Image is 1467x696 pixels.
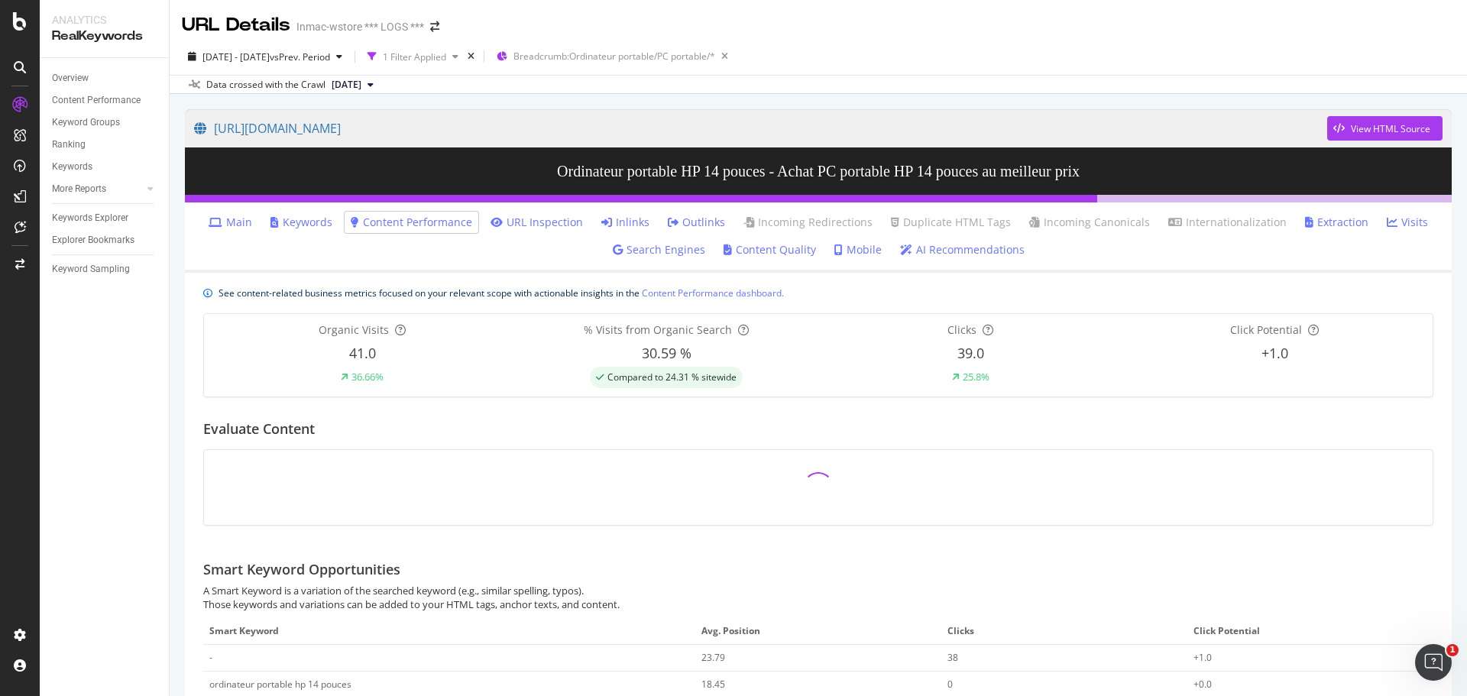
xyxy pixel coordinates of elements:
[209,651,641,665] div: -
[1351,122,1430,135] div: View HTML Source
[1029,215,1150,230] a: Incoming Canonicals
[203,584,1433,612] div: A Smart Keyword is a variation of the searched keyword (e.g., similar spelling, typos). Those key...
[203,422,315,437] h2: Evaluate Content
[185,147,1452,195] h3: Ordinateur portable HP 14 pouces - Achat PC portable HP 14 pouces au meilleur prix
[332,78,361,92] span: 2025 Jul. 15th
[1193,624,1423,638] span: Click Potential
[194,109,1327,147] a: [URL][DOMAIN_NAME]
[947,651,1158,665] div: 38
[52,92,141,108] div: Content Performance
[383,50,446,63] div: 1 Filter Applied
[668,215,725,230] a: Outlinks
[52,210,158,226] a: Keywords Explorer
[1446,644,1459,656] span: 1
[1230,322,1302,337] span: Click Potential
[351,370,384,384] div: 36.66%
[209,215,252,230] a: Main
[52,137,86,153] div: Ranking
[209,678,351,691] div: ordinateur portable hp 14 pouces
[52,70,89,86] div: Overview
[52,12,157,28] div: Analytics
[52,210,128,226] div: Keywords Explorer
[206,78,325,92] div: Data crossed with the Crawl
[325,76,380,94] button: [DATE]
[203,562,400,578] h2: Smart Keyword Opportunities
[319,322,389,337] span: Organic Visits
[642,285,784,301] a: Content Performance dashboard.
[270,50,330,63] span: vs Prev. Period
[1193,651,1404,665] div: +1.0
[834,242,882,257] a: Mobile
[947,322,976,337] span: Clicks
[203,285,1433,301] div: info banner
[182,12,290,38] div: URL Details
[52,159,92,175] div: Keywords
[52,70,158,86] a: Overview
[642,344,691,362] span: 30.59 %
[513,50,715,63] span: Breadcrumb: Ordinateur portable/PC portable/*
[701,651,912,665] div: 23.79
[52,181,106,197] div: More Reports
[743,215,873,230] a: Incoming Redirections
[957,344,984,362] span: 39.0
[947,624,1177,638] span: Clicks
[1305,215,1368,230] a: Extraction
[52,232,134,248] div: Explorer Bookmarks
[52,232,158,248] a: Explorer Bookmarks
[270,215,332,230] a: Keywords
[1261,344,1288,362] span: +1.0
[52,28,157,45] div: RealKeywords
[1327,116,1443,141] button: View HTML Source
[52,261,158,277] a: Keyword Sampling
[349,344,376,362] span: 41.0
[900,242,1025,257] a: AI Recommendations
[601,215,649,230] a: Inlinks
[52,181,143,197] a: More Reports
[52,137,158,153] a: Ranking
[182,44,348,69] button: [DATE] - [DATE]vsPrev. Period
[1415,644,1452,681] iframe: Intercom live chat
[52,115,158,131] a: Keyword Groups
[52,92,158,108] a: Content Performance
[584,322,732,337] span: % Visits from Organic Search
[202,50,270,63] span: [DATE] - [DATE]
[430,21,439,32] div: arrow-right-arrow-left
[1168,215,1287,230] a: Internationalization
[701,678,912,691] div: 18.45
[52,159,158,175] a: Keywords
[361,44,465,69] button: 1 Filter Applied
[1387,215,1428,230] a: Visits
[52,261,130,277] div: Keyword Sampling
[963,370,989,384] div: 25.8%
[891,215,1011,230] a: Duplicate HTML Tags
[491,44,734,69] button: Breadcrumb:Ordinateur portable/PC portable/*
[465,49,478,64] div: times
[947,678,1158,691] div: 0
[590,367,743,388] div: success label
[1193,678,1404,691] div: +0.0
[724,242,816,257] a: Content Quality
[52,115,120,131] div: Keyword Groups
[351,215,472,230] a: Content Performance
[613,242,705,257] a: Search Engines
[219,285,784,301] div: See content-related business metrics focused on your relevant scope with actionable insights in the
[607,373,737,382] span: Compared to 24.31 % sitewide
[209,624,685,638] span: Smart Keyword
[701,624,931,638] span: Avg. Position
[491,215,583,230] a: URL Inspection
